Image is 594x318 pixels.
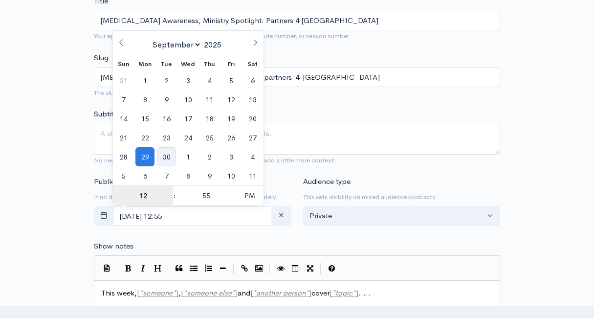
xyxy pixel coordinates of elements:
[178,147,198,166] span: October 1, 2025
[134,61,156,68] span: Mon
[143,288,173,297] span: someone
[271,206,291,226] button: clear
[157,109,176,128] span: September 16, 2025
[186,261,201,276] button: Generic List
[187,288,232,297] span: someone else
[176,288,178,297] span: ]
[221,128,241,147] span: September 26, 2025
[157,90,176,109] span: September 9, 2025
[303,261,317,276] button: Toggle Fullscreen
[94,89,229,97] small: The slug will be used in the URL for the episode.
[157,128,176,147] span: September 23, 2025
[320,263,321,274] i: |
[221,109,241,128] span: September 19, 2025
[135,90,154,109] span: September 8, 2025
[236,186,263,205] span: Click to toggle
[172,261,186,276] button: Quote
[200,90,219,109] span: September 11, 2025
[199,61,220,68] span: Thu
[303,206,501,226] button: Private
[200,109,219,128] span: September 18, 2025
[135,261,150,276] button: Italic
[176,186,236,205] input: Minute
[243,128,262,147] span: September 27, 2025
[94,241,133,252] label: Show notes
[113,186,173,205] input: Hour
[356,288,358,297] span: ]
[114,128,133,147] span: September 21, 2025
[243,109,262,128] span: September 20, 2025
[243,71,262,90] span: September 6, 2025
[114,166,133,185] span: October 5, 2025
[335,288,352,297] span: topic
[177,61,199,68] span: Wed
[309,210,485,222] div: Private
[200,71,219,90] span: September 4, 2025
[94,176,178,187] label: Publication date and time
[243,166,262,185] span: October 11, 2025
[243,90,262,109] span: September 13, 2025
[220,61,242,68] span: Fri
[94,32,351,40] small: Your episode title should include your podcast title, episode number, or season number.
[94,67,500,87] input: title-of-episode
[94,11,500,31] input: What is the episode's title?
[156,61,177,68] span: Tue
[256,288,306,297] span: another person
[330,288,332,297] span: [
[157,71,176,90] span: September 2, 2025
[135,147,154,166] span: September 29, 2025
[173,186,176,205] span: :
[94,193,277,201] small: If no date is selected, the episode will be published immediately.
[221,71,241,90] span: September 5, 2025
[178,71,198,90] span: September 3, 2025
[303,193,435,201] small: This sets visibility on mixed audience podcasts
[94,156,336,164] small: No need to repeat the main title of the episode, it's best to add a little more context.
[94,52,109,64] label: Slug
[150,261,165,276] button: Heading
[273,261,288,276] button: Toggle Preview
[178,90,198,109] span: September 10, 2025
[324,261,339,276] button: Markdown Guide
[200,128,219,147] span: September 25, 2025
[309,288,311,297] span: ]
[101,288,371,297] span: This week, , and cover .....
[221,166,241,185] span: October 10, 2025
[250,288,253,297] span: [
[237,261,252,276] button: Create Link
[135,166,154,185] span: October 6, 2025
[137,288,139,297] span: [
[114,90,133,109] span: September 7, 2025
[243,147,262,166] span: October 4, 2025
[181,288,183,297] span: [
[149,39,202,50] select: Month
[200,166,219,185] span: October 9, 2025
[178,166,198,185] span: October 8, 2025
[200,147,219,166] span: October 2, 2025
[178,109,198,128] span: September 17, 2025
[216,261,230,276] button: Insert Horizontal Line
[252,261,266,276] button: Insert Image
[242,61,264,68] span: Sat
[121,261,135,276] button: Bold
[168,263,169,274] i: |
[135,71,154,90] span: September 1, 2025
[135,128,154,147] span: September 22, 2025
[94,206,114,226] button: toggle
[113,61,134,68] span: Sun
[157,147,176,166] span: September 30, 2025
[269,263,270,274] i: |
[221,147,241,166] span: October 3, 2025
[221,90,241,109] span: September 12, 2025
[201,261,216,276] button: Numbered List
[157,166,176,185] span: October 7, 2025
[114,109,133,128] span: September 14, 2025
[114,147,133,166] span: September 28, 2025
[303,176,351,187] label: Audience type
[114,71,133,90] span: August 31, 2025
[99,260,114,275] button: Insert Show Notes Template
[178,128,198,147] span: September 24, 2025
[94,109,119,120] label: Subtitle
[235,288,238,297] span: ]
[117,263,118,274] i: |
[288,261,303,276] button: Toggle Side by Side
